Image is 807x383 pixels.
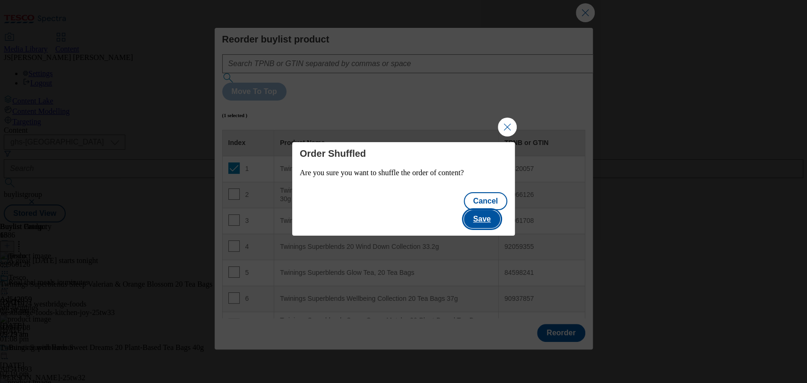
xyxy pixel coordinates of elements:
button: Save [464,210,500,228]
button: Close Modal [498,118,517,136]
p: Are you sure you want to shuffle the order of content? [300,169,507,177]
h4: Order Shuffled [300,148,507,159]
button: Cancel [464,192,507,210]
div: Modal [292,142,515,236]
